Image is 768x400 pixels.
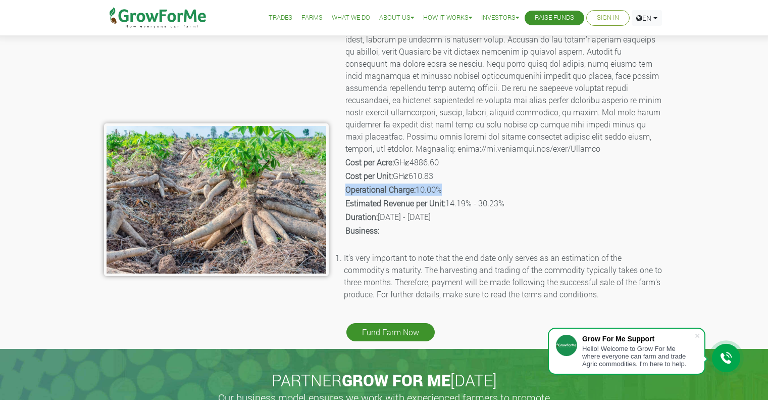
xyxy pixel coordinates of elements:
[345,211,663,223] p: [DATE] - [DATE]
[345,184,416,195] b: Operational Charge:
[344,252,664,300] li: It's very important to note that the end date only serves as an estimation of the commodity's mat...
[582,335,694,343] div: Grow For Me Support
[342,369,450,391] span: GROW FOR ME
[379,13,414,23] a: About Us
[269,13,292,23] a: Trades
[582,345,694,368] div: Hello! Welcome to Grow For Me where everyone can farm and trade Agric commodities. I'm here to help.
[345,157,394,167] b: Cost per Acre:
[332,13,370,23] a: What We Do
[345,211,378,222] b: Duration:
[345,225,379,236] b: Business:
[104,123,329,276] img: growforme image
[346,323,435,341] a: Fund Farm Now
[535,13,574,23] a: Raise Funds
[108,371,660,390] h2: PARTNER [DATE]
[301,13,323,23] a: Farms
[345,197,663,209] p: 14.19% - 30.23%
[345,170,393,181] b: Cost per Unit:
[481,13,519,23] a: Investors
[345,170,663,182] p: GHȼ610.83
[632,10,662,26] a: EN
[345,198,445,208] b: Estimated Revenue per Unit:
[423,13,472,23] a: How it Works
[345,184,663,196] p: 10.00%
[345,156,663,168] p: GHȼ4886.60
[597,13,619,23] a: Sign In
